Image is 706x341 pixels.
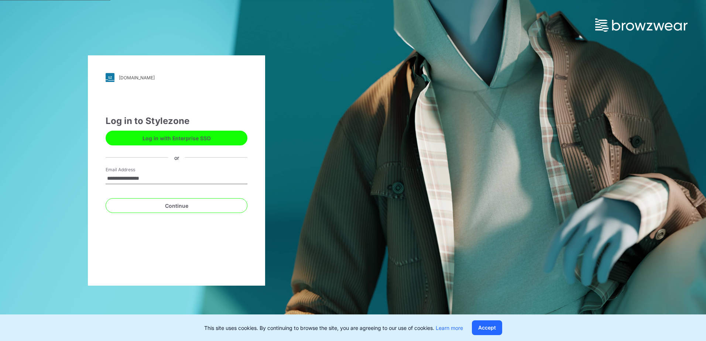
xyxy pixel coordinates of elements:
[106,73,114,82] img: svg+xml;base64,PHN2ZyB3aWR0aD0iMjgiIGhlaWdodD0iMjgiIHZpZXdCb3g9IjAgMCAyOCAyOCIgZmlsbD0ibm9uZSIgeG...
[106,131,247,145] button: Log in with Enterprise SSO
[168,154,185,161] div: or
[106,198,247,213] button: Continue
[106,114,247,128] div: Log in to Stylezone
[472,320,502,335] button: Accept
[436,325,463,331] a: Learn more
[106,166,157,173] label: Email Address
[106,73,247,82] a: [DOMAIN_NAME]
[204,324,463,332] p: This site uses cookies. By continuing to browse the site, you are agreeing to our use of cookies.
[595,18,688,32] img: browzwear-logo.73288ffb.svg
[119,75,155,80] div: [DOMAIN_NAME]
